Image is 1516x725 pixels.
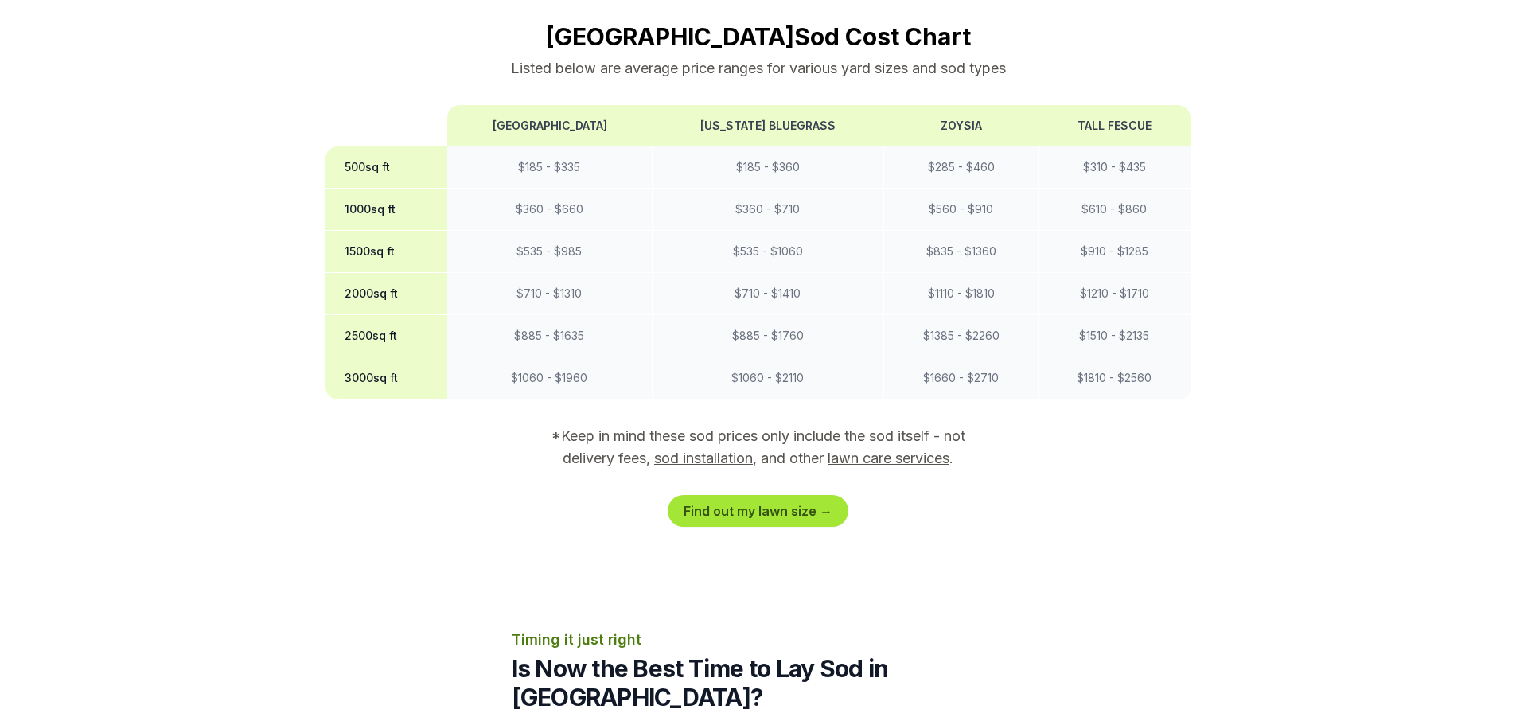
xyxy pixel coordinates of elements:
p: Timing it just right [512,629,1005,651]
td: $ 885 - $ 1635 [447,315,652,357]
td: $ 1510 - $ 2135 [1039,315,1191,357]
td: $ 535 - $ 985 [447,231,652,273]
td: $ 710 - $ 1310 [447,273,652,315]
td: $ 1810 - $ 2560 [1039,357,1191,400]
td: $ 885 - $ 1760 [652,315,884,357]
th: 2000 sq ft [325,273,448,315]
h2: [GEOGRAPHIC_DATA] Sod Cost Chart [325,22,1191,51]
p: Listed below are average price ranges for various yard sizes and sod types [325,57,1191,80]
th: 3000 sq ft [325,357,448,400]
h2: Is Now the Best Time to Lay Sod in [GEOGRAPHIC_DATA]? [512,654,1005,711]
td: $ 185 - $ 360 [652,146,884,189]
th: 1000 sq ft [325,189,448,231]
th: Zoysia [884,105,1039,146]
th: [US_STATE] Bluegrass [652,105,884,146]
td: $ 360 - $ 660 [447,189,652,231]
th: 2500 sq ft [325,315,448,357]
p: *Keep in mind these sod prices only include the sod itself - not delivery fees, , and other . [529,425,988,470]
td: $ 185 - $ 335 [447,146,652,189]
th: 500 sq ft [325,146,448,189]
td: $ 1060 - $ 2110 [652,357,884,400]
th: [GEOGRAPHIC_DATA] [447,105,652,146]
td: $ 560 - $ 910 [884,189,1039,231]
td: $ 1060 - $ 1960 [447,357,652,400]
td: $ 360 - $ 710 [652,189,884,231]
th: Tall Fescue [1039,105,1191,146]
td: $ 910 - $ 1285 [1039,231,1191,273]
td: $ 835 - $ 1360 [884,231,1039,273]
td: $ 285 - $ 460 [884,146,1039,189]
th: 1500 sq ft [325,231,448,273]
a: sod installation [654,450,753,466]
td: $ 310 - $ 435 [1039,146,1191,189]
td: $ 1210 - $ 1710 [1039,273,1191,315]
td: $ 610 - $ 860 [1039,189,1191,231]
td: $ 535 - $ 1060 [652,231,884,273]
a: Find out my lawn size → [668,495,848,527]
a: lawn care services [828,450,949,466]
td: $ 710 - $ 1410 [652,273,884,315]
td: $ 1110 - $ 1810 [884,273,1039,315]
td: $ 1385 - $ 2260 [884,315,1039,357]
td: $ 1660 - $ 2710 [884,357,1039,400]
